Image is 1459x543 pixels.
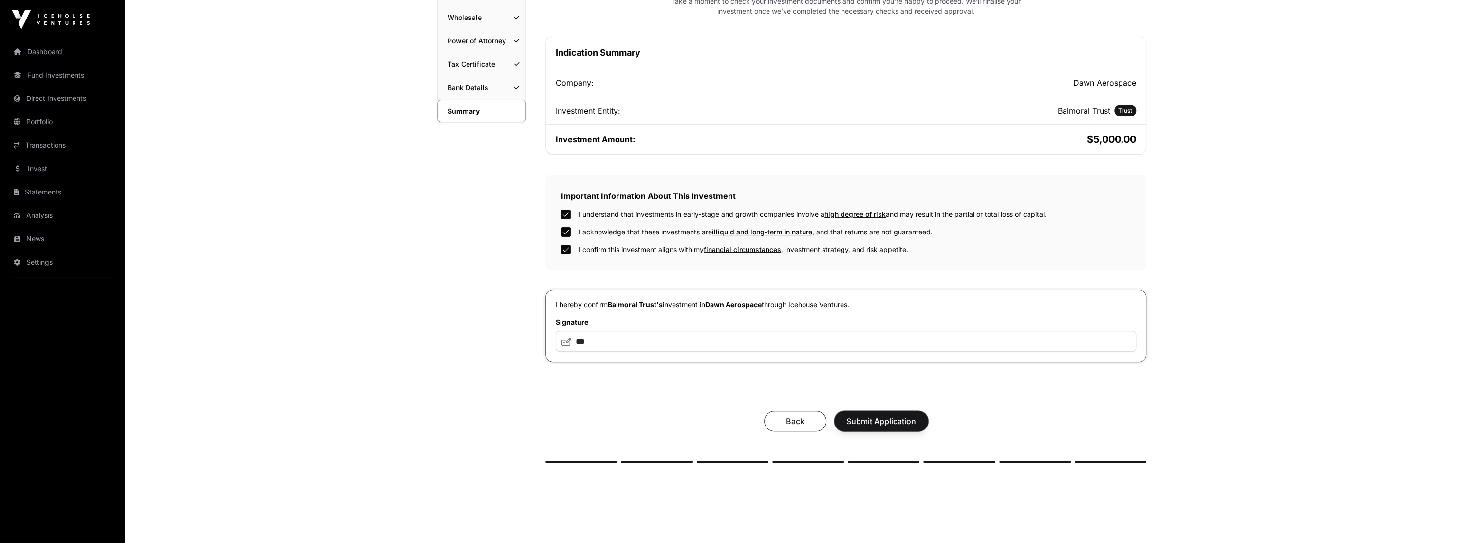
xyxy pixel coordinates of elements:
[8,88,117,109] a: Direct Investments
[848,77,1136,89] h2: Dawn Aerospace
[438,77,525,98] a: Bank Details
[8,64,117,86] a: Fund Investments
[1058,105,1110,116] h2: Balmoral Trust
[556,300,1136,310] p: I hereby confirm investment in through Icehouse Ventures.
[846,415,916,427] span: Submit Application
[556,46,1136,59] h1: Indication Summary
[776,415,814,427] span: Back
[12,10,90,29] img: Icehouse Ventures Logo
[8,228,117,250] a: News
[8,205,117,226] a: Analysis
[8,181,117,203] a: Statements
[8,111,117,133] a: Portfolio
[8,135,117,156] a: Transactions
[1118,107,1132,115] span: Trust
[556,105,844,116] div: Investment Entity:
[556,135,635,144] span: Investment Amount:
[438,30,525,52] a: Power of Attorney
[764,411,826,431] button: Back
[8,41,117,62] a: Dashboard
[712,228,812,236] span: illiquid and long-term in nature
[579,227,933,237] label: I acknowledge that these investments are , and that returns are not guaranteed.
[437,100,526,122] a: Summary
[848,133,1136,146] h2: $5,000.00
[556,317,1136,327] label: Signature
[8,158,117,179] a: Invest
[579,210,1047,219] label: I understand that investments in early-stage and growth companies involve a and may result in the...
[438,7,525,28] a: Wholesale
[834,411,928,431] button: Submit Application
[1410,496,1459,543] iframe: Chat Widget
[705,300,762,309] span: Dawn Aerospace
[438,54,525,75] a: Tax Certificate
[8,252,117,273] a: Settings
[561,190,1131,202] h2: Important Information About This Investment
[824,210,886,218] span: high degree of risk
[704,245,781,253] span: financial circumstances
[579,245,908,254] label: I confirm this investment aligns with my , investment strategy, and risk appetite.
[556,77,844,89] div: Company:
[608,300,663,309] span: Balmoral Trust's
